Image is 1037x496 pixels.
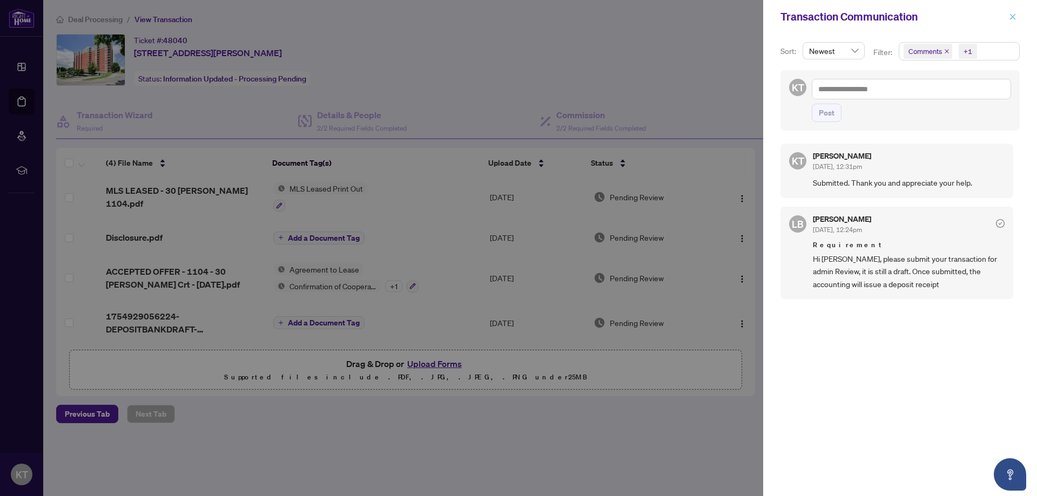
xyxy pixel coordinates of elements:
span: close [1009,13,1016,21]
span: Hi [PERSON_NAME], please submit your transaction for admin Review, it is still a draft. Once subm... [813,253,1005,290]
span: KT [792,80,804,95]
span: [DATE], 12:31pm [813,162,862,171]
div: Transaction Communication [780,9,1006,25]
h5: [PERSON_NAME] [813,152,871,160]
span: LB [792,216,804,232]
span: Requirement [813,240,1005,250]
h5: [PERSON_NAME] [813,215,871,223]
button: Open asap [994,458,1026,491]
div: +1 [964,46,972,57]
span: check-circle [996,219,1005,228]
span: KT [792,153,804,168]
p: Filter: [873,46,894,58]
span: Newest [809,43,858,59]
span: close [944,49,950,54]
button: Post [812,104,841,122]
span: [DATE], 12:24pm [813,226,862,234]
span: Comments [908,46,942,57]
span: Submitted. Thank you and appreciate your help. [813,176,1005,189]
span: Comments [904,44,952,59]
p: Sort: [780,45,798,57]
